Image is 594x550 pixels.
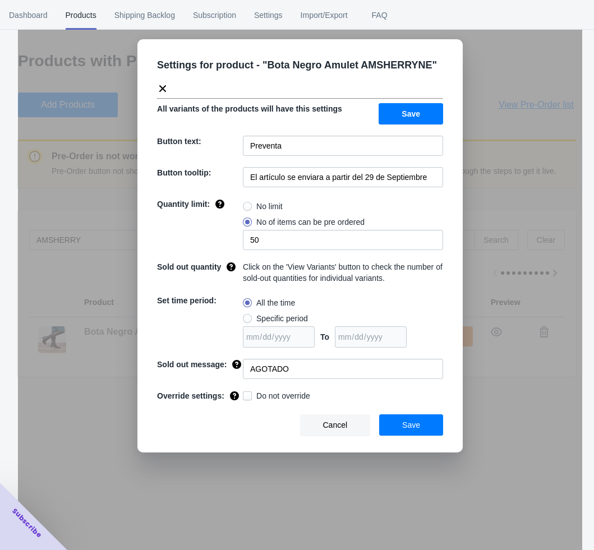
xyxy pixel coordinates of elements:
[256,297,295,308] span: All the time
[256,390,310,401] span: Do not override
[157,262,221,271] span: Sold out quantity
[256,313,308,324] span: Specific period
[114,1,175,30] span: Shipping Backlog
[379,103,443,124] button: Save
[243,262,443,283] span: Click on the 'View Variants' button to check the number of sold-out quantities for individual var...
[157,137,201,146] span: Button text:
[379,414,443,436] button: Save
[157,56,437,74] p: Settings for product - " Bota Negro Amulet AMSHERRYNE "
[402,420,420,429] span: Save
[323,420,348,429] span: Cancel
[301,1,348,30] span: Import/Export
[157,168,211,177] span: Button tooltip:
[320,332,329,341] span: To
[9,1,48,30] span: Dashboard
[366,1,394,30] span: FAQ
[157,104,342,113] span: All variants of the products will have this settings
[157,296,217,305] span: Set time period:
[66,1,96,30] span: Products
[402,109,420,118] span: Save
[254,1,283,30] span: Settings
[157,200,210,209] span: Quantity limit:
[256,216,365,228] span: No of items can be pre ordered
[157,391,224,400] span: Override settings:
[10,506,44,540] span: Subscribe
[300,414,371,436] button: Cancel
[157,360,227,369] span: Sold out message:
[256,201,283,212] span: No limit
[193,1,236,30] span: Subscription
